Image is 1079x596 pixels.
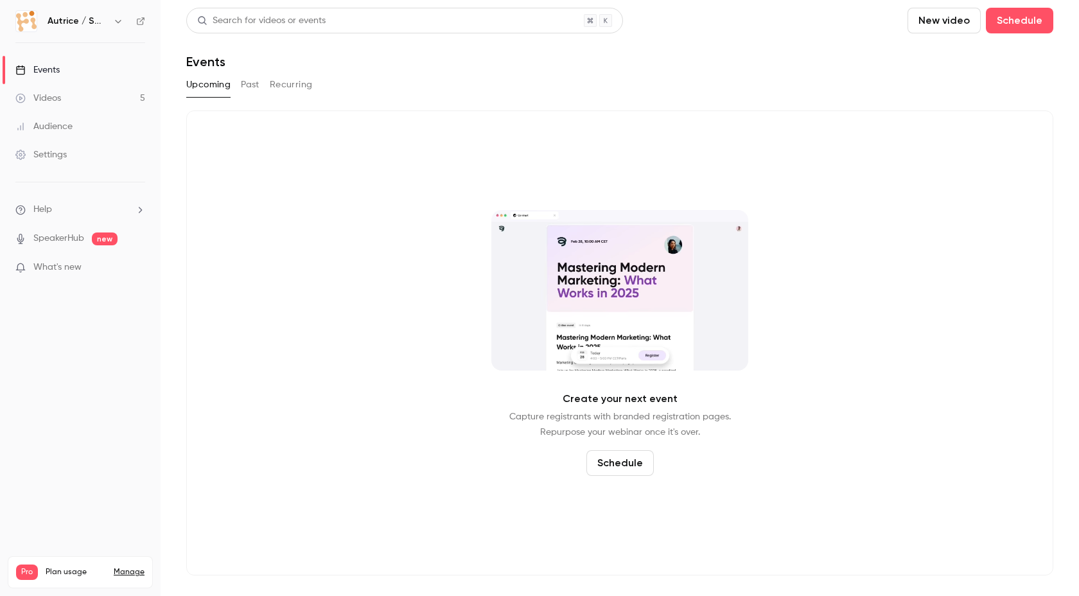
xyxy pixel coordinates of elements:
span: Pro [16,565,38,580]
span: new [92,232,118,245]
button: Schedule [586,450,654,476]
div: Search for videos or events [197,14,326,28]
div: Audience [15,120,73,133]
button: Upcoming [186,74,231,95]
div: Settings [15,148,67,161]
a: SpeakerHub [33,232,84,245]
button: Schedule [986,8,1053,33]
button: Past [241,74,259,95]
h6: Autrice / Smartch [48,15,108,28]
p: Capture registrants with branded registration pages. Repurpose your webinar once it's over. [509,409,731,440]
span: What's new [33,261,82,274]
p: Create your next event [563,391,678,407]
li: help-dropdown-opener [15,203,145,216]
div: Events [15,64,60,76]
span: Plan usage [46,567,106,577]
h1: Events [186,54,225,69]
button: Recurring [270,74,313,95]
a: Manage [114,567,145,577]
img: Autrice / Smartch [16,11,37,31]
span: Help [33,203,52,216]
div: Videos [15,92,61,105]
button: New video [908,8,981,33]
iframe: Noticeable Trigger [130,262,145,274]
